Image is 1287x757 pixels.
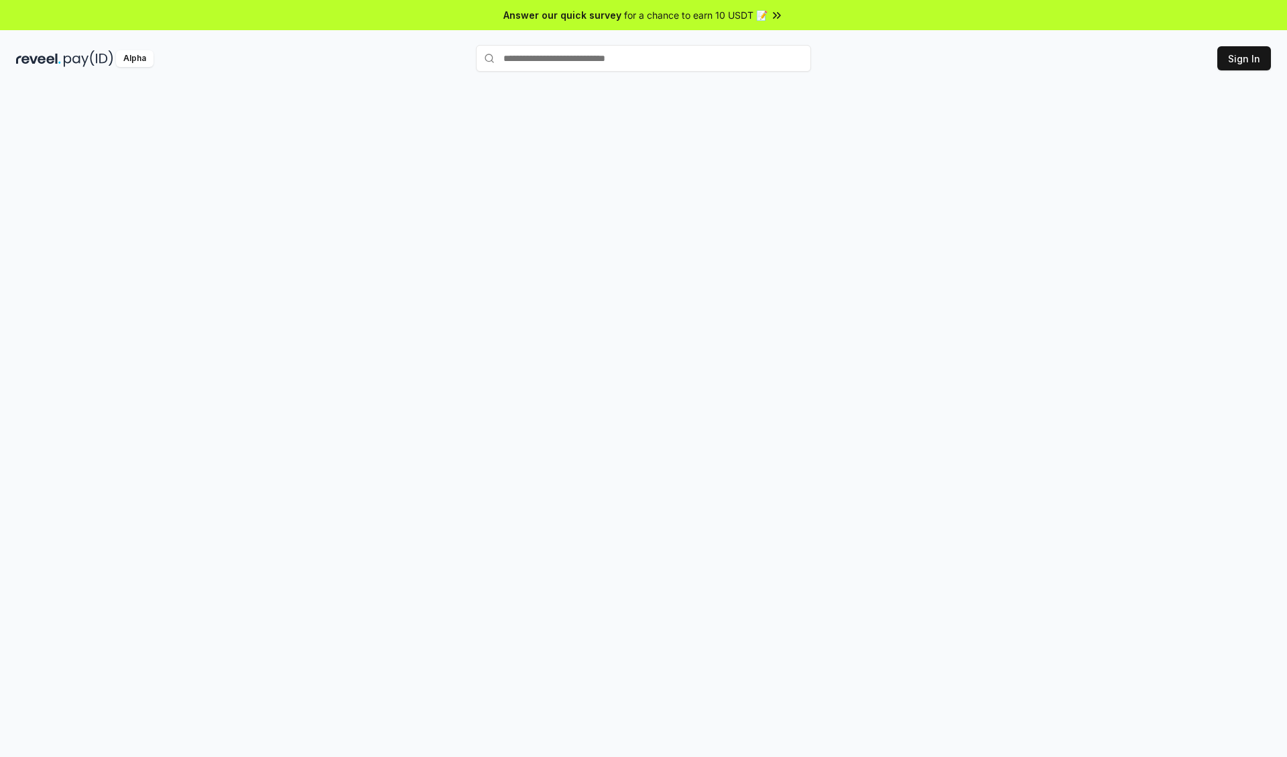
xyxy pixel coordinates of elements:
span: for a chance to earn 10 USDT 📝 [624,8,768,22]
img: pay_id [64,50,113,67]
span: Answer our quick survey [503,8,621,22]
button: Sign In [1217,46,1271,70]
img: reveel_dark [16,50,61,67]
div: Alpha [116,50,154,67]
